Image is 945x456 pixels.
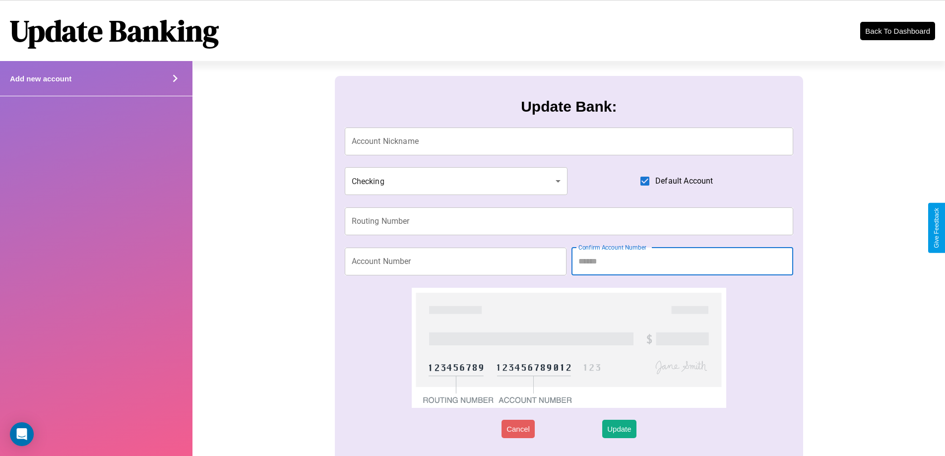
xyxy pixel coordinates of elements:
[10,74,71,83] h4: Add new account
[345,167,568,195] div: Checking
[412,288,726,408] img: check
[602,420,636,438] button: Update
[502,420,535,438] button: Cancel
[521,98,617,115] h3: Update Bank:
[10,422,34,446] div: Open Intercom Messenger
[10,10,219,51] h1: Update Banking
[578,243,646,252] label: Confirm Account Number
[655,175,713,187] span: Default Account
[860,22,935,40] button: Back To Dashboard
[933,208,940,248] div: Give Feedback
